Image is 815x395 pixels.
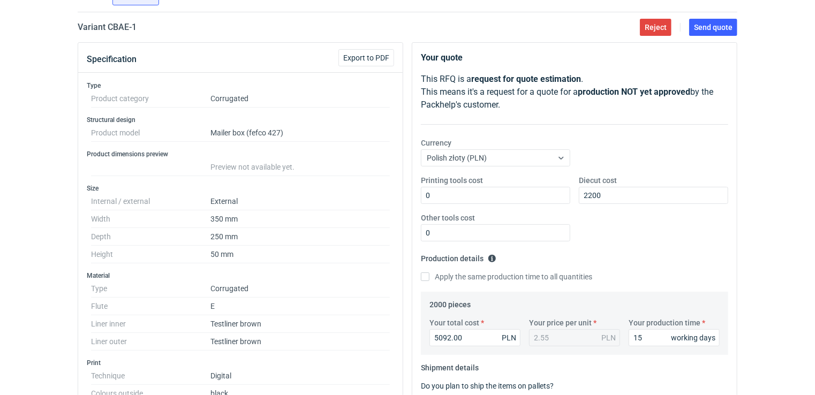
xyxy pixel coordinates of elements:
[210,228,390,246] dd: 250 mm
[87,150,394,158] h3: Product dimensions preview
[91,228,210,246] dt: Depth
[210,298,390,315] dd: E
[210,163,295,171] span: Preview not available yet.
[429,317,479,328] label: Your total cost
[91,367,210,385] dt: Technique
[210,210,390,228] dd: 350 mm
[210,367,390,385] dd: Digital
[87,47,137,72] button: Specification
[502,332,516,343] div: PLN
[629,329,720,346] input: 0
[421,212,475,223] label: Other tools cost
[427,154,487,162] span: Polish złoty (PLN)
[78,21,137,34] h2: Variant CBAE - 1
[91,246,210,263] dt: Height
[87,184,394,193] h3: Size
[91,210,210,228] dt: Width
[694,24,733,31] span: Send quote
[91,280,210,298] dt: Type
[87,81,394,90] h3: Type
[87,116,394,124] h3: Structural design
[429,296,471,309] legend: 2000 pieces
[421,187,570,204] input: 0
[421,138,451,148] label: Currency
[210,124,390,142] dd: Mailer box (fefco 427)
[343,54,389,62] span: Export to PDF
[210,193,390,210] dd: External
[91,333,210,351] dt: Liner outer
[421,359,479,372] legend: Shipment details
[421,175,483,186] label: Printing tools cost
[210,315,390,333] dd: Testliner brown
[91,124,210,142] dt: Product model
[91,298,210,315] dt: Flute
[421,382,554,390] label: Do you plan to ship the items on pallets?
[529,317,592,328] label: Your price per unit
[640,19,671,36] button: Reject
[421,271,592,282] label: Apply the same production time to all quantities
[210,280,390,298] dd: Corrugated
[91,193,210,210] dt: Internal / external
[338,49,394,66] button: Export to PDF
[421,250,496,263] legend: Production details
[578,87,690,97] strong: production NOT yet approved
[579,175,617,186] label: Diecut cost
[91,90,210,108] dt: Product category
[601,332,616,343] div: PLN
[429,329,520,346] input: 0
[471,74,581,84] strong: request for quote estimation
[689,19,737,36] button: Send quote
[91,315,210,333] dt: Liner inner
[421,52,463,63] strong: Your quote
[421,224,570,241] input: 0
[629,317,700,328] label: Your production time
[87,271,394,280] h3: Material
[87,359,394,367] h3: Print
[579,187,728,204] input: 0
[210,246,390,263] dd: 50 mm
[210,90,390,108] dd: Corrugated
[210,333,390,351] dd: Testliner brown
[421,73,728,111] p: This RFQ is a . This means it's a request for a quote for a by the Packhelp's customer.
[671,332,715,343] div: working days
[645,24,667,31] span: Reject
